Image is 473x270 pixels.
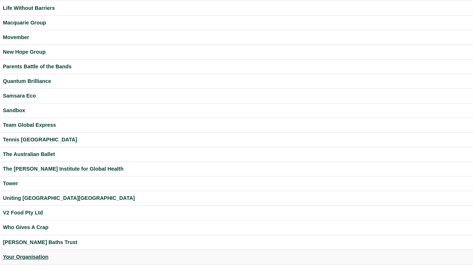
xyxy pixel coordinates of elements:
[3,253,470,261] a: Your Organisation
[3,106,470,115] a: Sandbox
[3,223,470,232] a: Who Gives A Crap
[3,48,470,56] a: New Hope Group
[3,179,470,188] a: Tower
[3,4,470,12] a: Life Without Barriers
[3,209,470,217] a: V2 Food Pty Ltd
[3,77,470,85] a: Quantum Brilliance
[3,165,470,173] a: The [PERSON_NAME] Institute for Global Health
[3,136,470,144] a: Tennis [GEOGRAPHIC_DATA]
[3,62,470,71] a: Parents Battle of the Bands
[3,194,470,202] a: Uniting [GEOGRAPHIC_DATA][GEOGRAPHIC_DATA]
[3,19,470,27] a: Macquarie Group
[3,92,470,100] a: Samsara Eco
[3,238,470,247] a: [PERSON_NAME] Baths Trust
[3,150,470,159] a: The Australian Ballet
[3,33,470,42] a: Movember
[3,121,470,129] a: Team Global Express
